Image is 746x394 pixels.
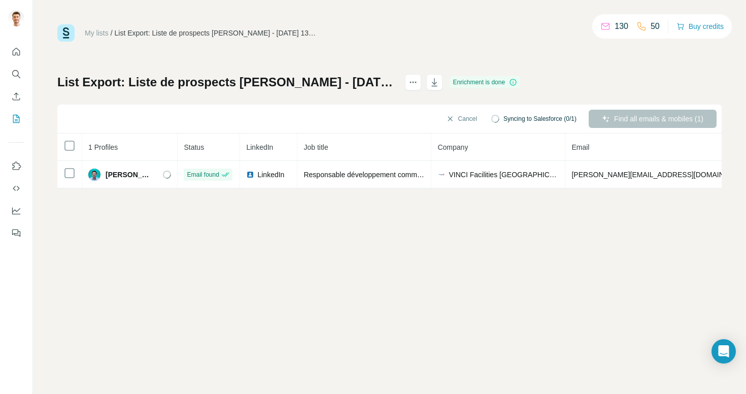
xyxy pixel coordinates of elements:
span: Status [184,143,204,151]
span: Responsable développement commercial [303,171,434,179]
span: [PERSON_NAME] [106,170,153,180]
p: 130 [615,20,628,32]
p: 50 [651,20,660,32]
span: Email found [187,170,219,179]
button: Cancel [439,110,484,128]
h1: List Export: Liste de prospects [PERSON_NAME] - [DATE] 13:30 [57,74,396,90]
img: Avatar [88,169,100,181]
button: Buy credits [676,19,724,34]
span: LinkedIn [246,143,273,151]
span: Email [571,143,589,151]
span: Company [437,143,468,151]
button: Search [8,65,24,83]
img: Avatar [8,10,24,26]
span: 1 Profiles [88,143,118,151]
img: LinkedIn logo [246,171,254,179]
li: / [111,28,113,38]
div: List Export: Liste de prospects [PERSON_NAME] - [DATE] 13:30 [115,28,318,38]
div: Open Intercom Messenger [711,339,736,364]
img: Surfe Logo [57,24,75,42]
span: Job title [303,143,328,151]
a: My lists [85,29,109,37]
img: company-logo [437,171,446,179]
span: Syncing to Salesforce (0/1) [503,114,577,123]
button: Enrich CSV [8,87,24,106]
button: Quick start [8,43,24,61]
button: Use Surfe API [8,179,24,198]
button: Dashboard [8,202,24,220]
button: Use Surfe on LinkedIn [8,157,24,175]
span: LinkedIn [257,170,284,180]
div: Enrichment is done [450,76,520,88]
span: VINCI Facilities [GEOGRAPHIC_DATA] [449,170,559,180]
button: My lists [8,110,24,128]
button: actions [405,74,421,90]
button: Feedback [8,224,24,242]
